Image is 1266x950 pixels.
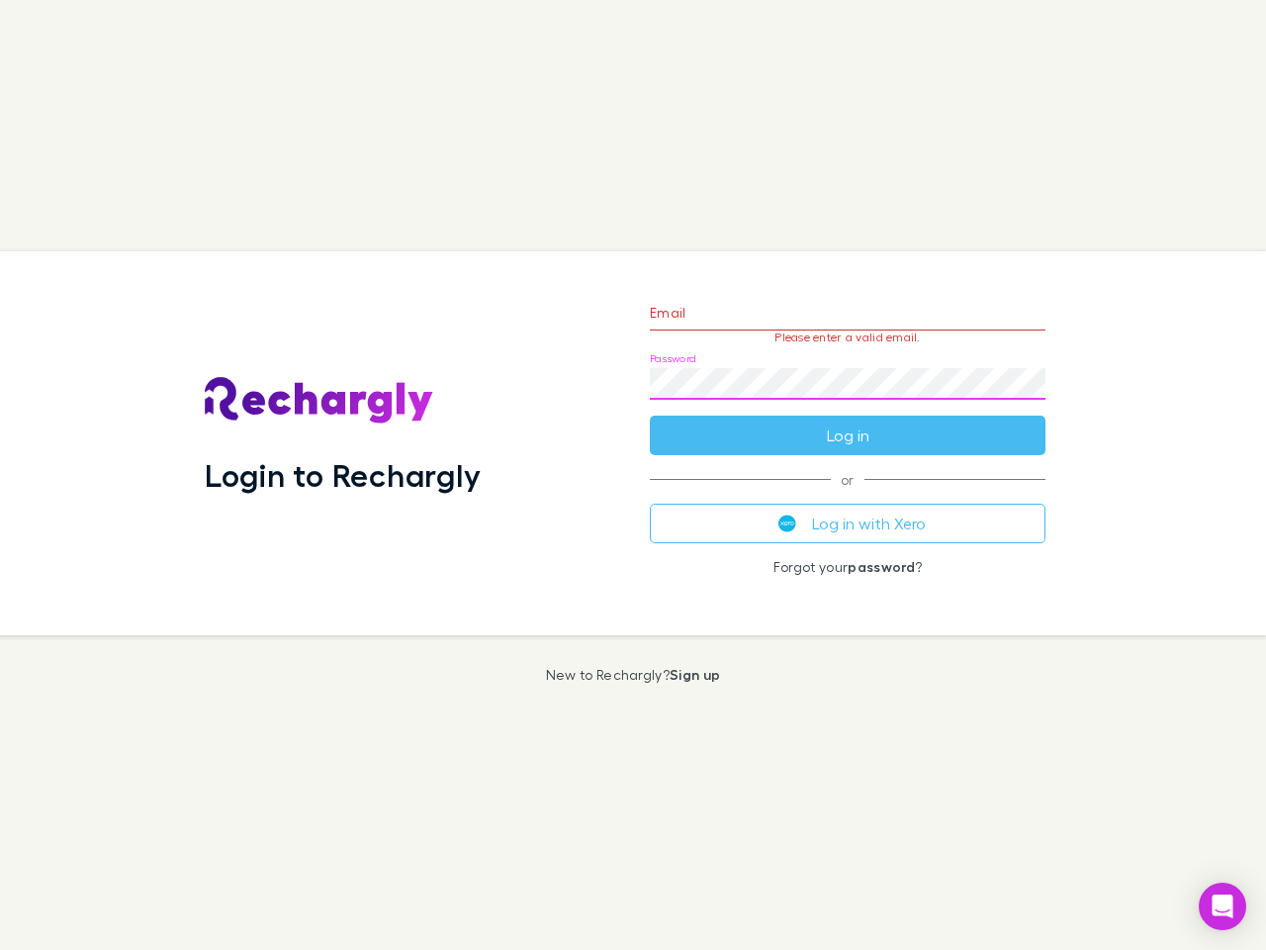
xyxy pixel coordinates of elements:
[650,559,1045,575] p: Forgot your ?
[650,416,1045,455] button: Log in
[778,515,796,532] img: Xero's logo
[670,666,720,683] a: Sign up
[1199,883,1246,930] div: Open Intercom Messenger
[848,558,915,575] a: password
[546,667,721,683] p: New to Rechargly?
[650,331,1045,344] p: Please enter a valid email.
[650,479,1045,480] span: or
[650,504,1045,543] button: Log in with Xero
[650,351,696,366] label: Password
[205,456,481,494] h1: Login to Rechargly
[205,377,434,425] img: Rechargly's Logo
